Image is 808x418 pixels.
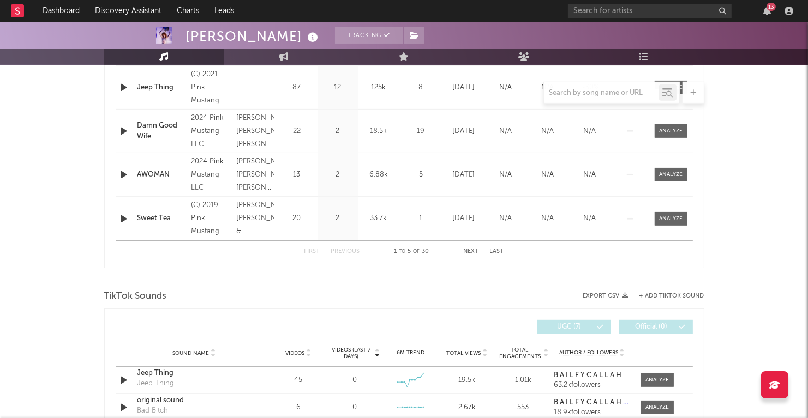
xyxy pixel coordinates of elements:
[554,409,630,416] div: 18.9k followers
[544,324,595,330] span: UGC ( 7 )
[490,249,504,255] button: Last
[361,126,397,137] div: 18.5k
[137,368,252,379] a: Jeep Thing
[331,249,360,255] button: Previous
[441,402,492,413] div: 2.67k
[236,112,274,151] div: [PERSON_NAME], [PERSON_NAME], [PERSON_NAME] & [PERSON_NAME]
[352,375,357,386] div: 0
[572,213,608,224] div: N/A
[191,112,231,151] div: 2024 Pink Mustang LLC
[279,126,315,137] div: 22
[137,213,185,224] a: Sweet Tea
[304,249,320,255] button: First
[236,155,274,195] div: [PERSON_NAME], [PERSON_NAME], [PERSON_NAME] & [PERSON_NAME]
[137,395,252,406] a: original sound
[498,347,542,360] span: Total Engagements
[320,213,356,224] div: 2
[173,350,210,356] span: Sound Name
[554,399,635,406] strong: B A I L E Y C A L L A H A N
[286,350,305,356] span: Videos
[402,126,440,137] div: 19
[320,126,356,137] div: 2
[352,402,357,413] div: 0
[498,375,548,386] div: 1.01k
[554,381,630,389] div: 63.2k followers
[279,169,315,180] div: 13
[554,372,630,379] a: B A I L E Y C A L L A H A N
[335,27,403,44] button: Tracking
[498,402,548,413] div: 553
[414,249,420,254] span: of
[191,68,231,107] div: (C) 2021 Pink Mustang LLC
[279,213,315,224] div: 20
[559,349,618,356] span: Author / Followers
[191,199,231,238] div: (C) 2019 Pink Mustang LLC
[639,293,704,299] button: + Add TikTok Sound
[273,402,324,413] div: 6
[273,375,324,386] div: 45
[544,89,659,98] input: Search by song name or URL
[402,169,440,180] div: 5
[629,293,704,299] button: + Add TikTok Sound
[191,155,231,195] div: 2024 Pink Mustang LLC
[767,3,776,11] div: 13
[626,324,677,330] span: Official ( 0 )
[186,27,321,45] div: [PERSON_NAME]
[554,372,635,379] strong: B A I L E Y C A L L A H A N
[537,320,611,334] button: UGC(7)
[530,169,566,180] div: N/A
[530,213,566,224] div: N/A
[137,120,185,142] a: Damn Good Wife
[382,245,442,258] div: 1 5 30
[361,169,397,180] div: 6.88k
[446,350,481,356] span: Total Views
[572,126,608,137] div: N/A
[361,213,397,224] div: 33.7k
[320,169,356,180] div: 2
[385,349,436,357] div: 6M Trend
[488,126,524,137] div: N/A
[402,213,440,224] div: 1
[137,405,169,416] div: Bad Bitch
[572,169,608,180] div: N/A
[137,378,175,389] div: Jeep Thing
[446,213,482,224] div: [DATE]
[464,249,479,255] button: Next
[530,126,566,137] div: N/A
[763,7,771,15] button: 13
[137,169,185,180] a: AWOMAN
[236,199,274,238] div: [PERSON_NAME], [PERSON_NAME] & [PERSON_NAME]
[441,375,492,386] div: 19.5k
[446,169,482,180] div: [DATE]
[488,213,524,224] div: N/A
[446,126,482,137] div: [DATE]
[488,169,524,180] div: N/A
[104,290,167,303] span: TikTok Sounds
[329,347,373,360] span: Videos (last 7 days)
[583,293,629,299] button: Export CSV
[568,4,732,18] input: Search for artists
[619,320,693,334] button: Official(0)
[554,399,630,407] a: B A I L E Y C A L L A H A N
[399,249,406,254] span: to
